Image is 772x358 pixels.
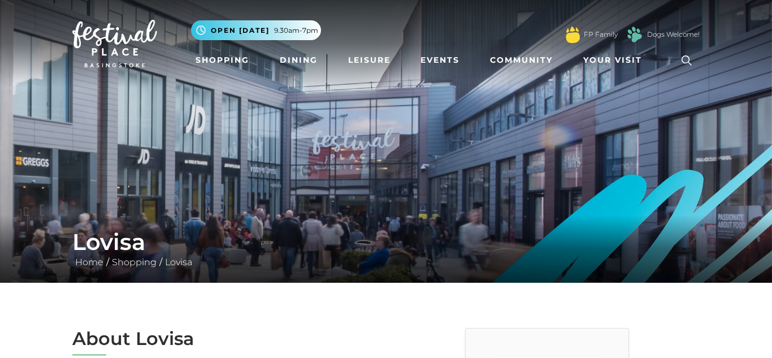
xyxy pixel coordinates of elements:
[191,50,254,71] a: Shopping
[72,257,106,268] a: Home
[109,257,159,268] a: Shopping
[647,29,700,40] a: Dogs Welcome!
[485,50,557,71] a: Community
[416,50,464,71] a: Events
[344,50,395,71] a: Leisure
[64,228,708,269] div: / /
[275,50,322,71] a: Dining
[72,20,157,67] img: Festival Place Logo
[211,25,270,36] span: Open [DATE]
[583,54,642,66] span: Your Visit
[72,228,700,256] h1: Lovisa
[162,257,195,268] a: Lovisa
[72,328,378,350] h2: About Lovisa
[584,29,618,40] a: FP Family
[579,50,652,71] a: Your Visit
[191,20,321,40] button: Open [DATE] 9.30am-7pm
[274,25,318,36] span: 9.30am-7pm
